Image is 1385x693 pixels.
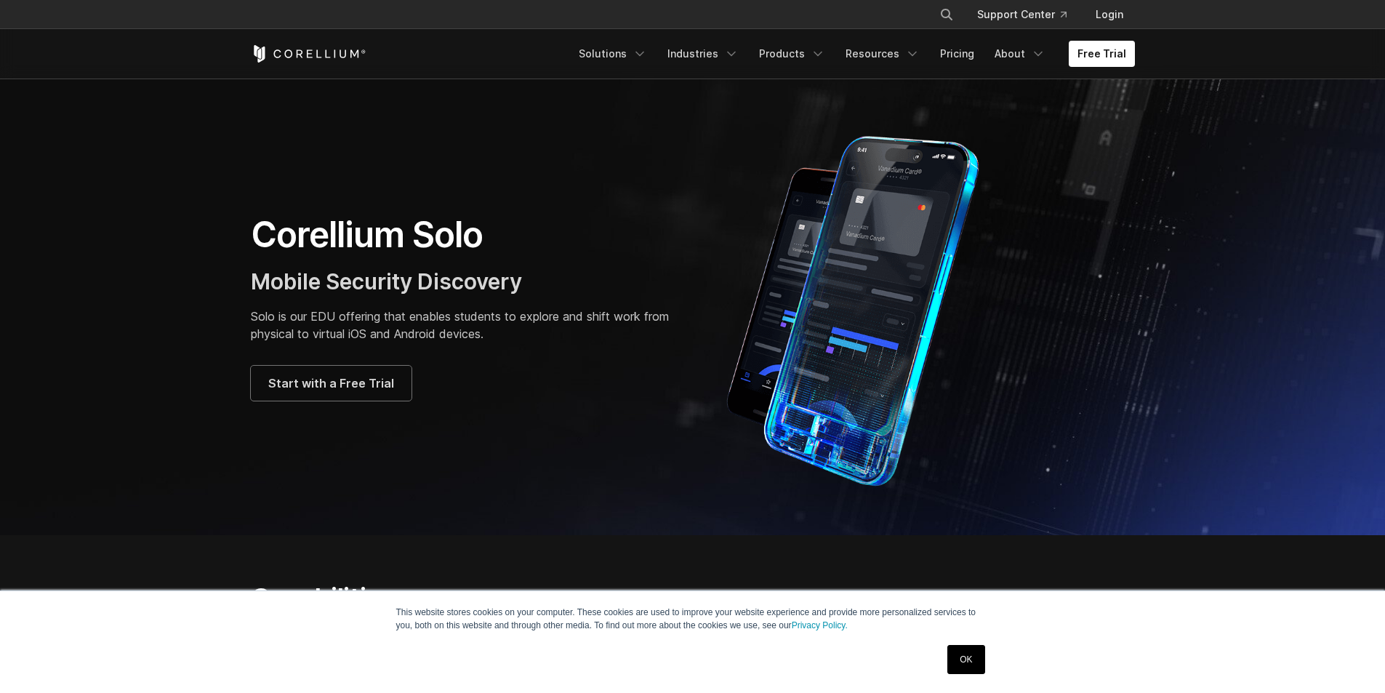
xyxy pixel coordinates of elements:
h1: Corellium Solo [251,213,678,257]
a: Login [1084,1,1135,28]
a: Privacy Policy. [792,620,848,630]
a: Free Trial [1069,41,1135,67]
a: Resources [837,41,928,67]
h2: Capabilities [251,582,830,614]
a: Pricing [931,41,983,67]
p: Solo is our EDU offering that enables students to explore and shift work from physical to virtual... [251,308,678,343]
p: This website stores cookies on your computer. These cookies are used to improve your website expe... [396,606,989,632]
a: Products [750,41,834,67]
div: Navigation Menu [570,41,1135,67]
a: Industries [659,41,747,67]
a: Solutions [570,41,656,67]
span: Start with a Free Trial [268,374,394,392]
a: About [986,41,1054,67]
a: Support Center [966,1,1078,28]
a: Corellium Home [251,45,366,63]
button: Search [934,1,960,28]
span: Mobile Security Discovery [251,268,522,295]
a: OK [947,645,984,674]
img: Corellium Solo for mobile app security solutions [707,125,1020,489]
a: Start with a Free Trial [251,366,412,401]
div: Navigation Menu [922,1,1135,28]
